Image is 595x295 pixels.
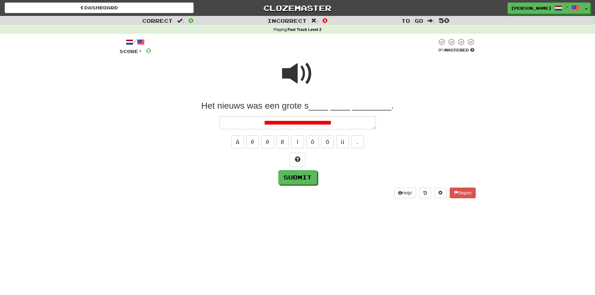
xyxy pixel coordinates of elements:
button: Report [450,188,475,198]
button: . [351,135,364,148]
button: ó [306,135,319,148]
a: [PERSON_NAME] / [508,2,583,14]
span: Incorrect [267,17,307,24]
button: Submit [278,170,317,184]
button: ü [336,135,349,148]
button: ë [276,135,289,148]
div: Het nieuws was een grote s____ ____ ________. [120,100,476,111]
div: Mastered [437,47,476,53]
div: / [120,38,151,46]
span: 0 % [438,47,444,52]
a: Clozemaster [203,2,392,13]
strong: Fast Track Level 2 [288,27,322,32]
span: Score: [120,49,142,54]
span: : [177,18,184,23]
button: Round history (alt+y) [419,188,431,198]
button: ï [291,135,304,148]
button: é [246,135,259,148]
span: 0 [146,47,151,54]
span: 0 [188,17,194,24]
span: / [565,5,568,9]
span: 0 [322,17,328,24]
a: Dashboard [5,2,194,13]
button: Help! [394,188,416,198]
button: Hint! [290,153,306,167]
button: ö [321,135,334,148]
button: è [261,135,274,148]
span: To go [401,17,423,24]
span: Correct [142,17,173,24]
button: á [231,135,244,148]
span: 50 [439,17,449,24]
span: [PERSON_NAME] [511,5,552,11]
span: : [428,18,434,23]
span: : [311,18,318,23]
